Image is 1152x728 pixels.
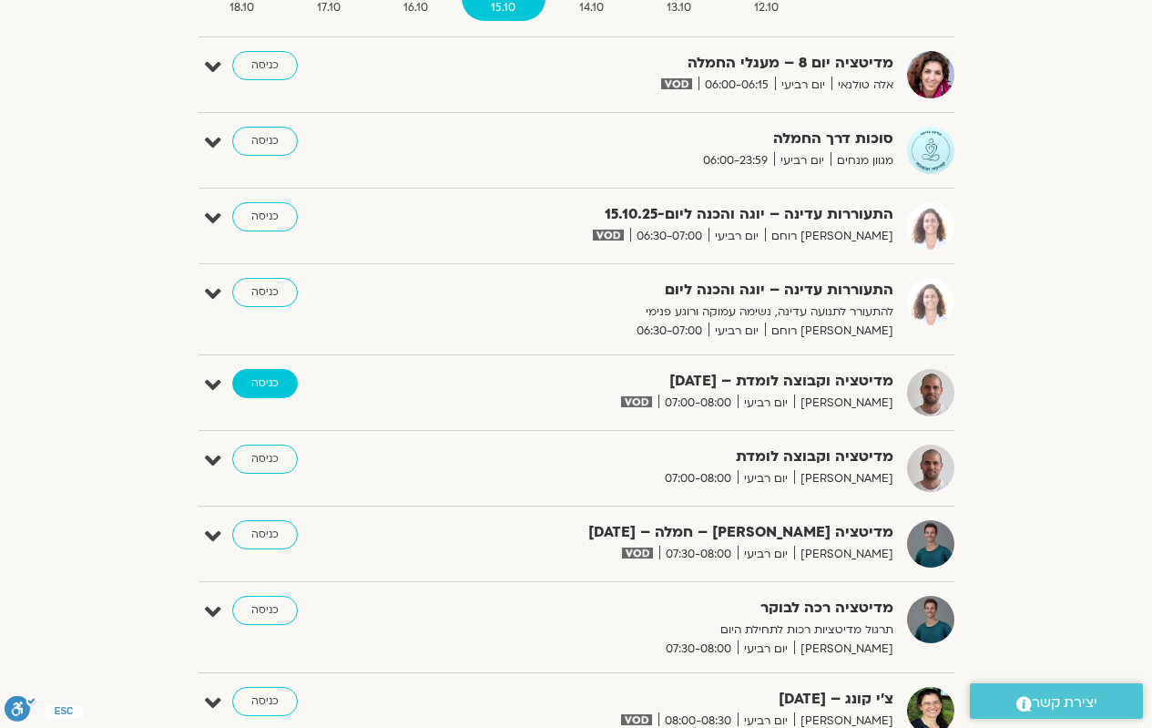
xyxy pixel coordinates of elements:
[774,151,831,170] span: יום רביעי
[1032,691,1097,715] span: יצירת קשר
[658,469,738,488] span: 07:00-08:00
[794,394,893,413] span: [PERSON_NAME]
[232,520,298,549] a: כניסה
[447,687,893,712] strong: צ'י קונג – [DATE]
[232,127,298,156] a: כניסה
[738,469,794,488] span: יום רביעי
[775,76,831,95] span: יום רביעי
[232,51,298,80] a: כניסה
[621,396,651,407] img: vodicon
[630,322,709,341] span: 06:30-07:00
[738,394,794,413] span: יום רביעי
[738,545,794,564] span: יום רביעי
[232,445,298,474] a: כניסה
[447,369,893,394] strong: מדיטציה וקבוצה לומדת – [DATE]
[593,230,623,241] img: vodicon
[447,278,893,302] strong: התעוררות עדינה – יוגה והכנה ליום
[232,202,298,231] a: כניסה
[630,227,709,246] span: 06:30-07:00
[765,322,893,341] span: [PERSON_NAME] רוחם
[447,520,893,545] strong: מדיטציה [PERSON_NAME] – חמלה – [DATE]
[447,445,893,469] strong: מדיטציה וקבוצה לומדת
[794,469,893,488] span: [PERSON_NAME]
[794,640,893,659] span: [PERSON_NAME]
[794,545,893,564] span: [PERSON_NAME]
[970,683,1143,719] a: יצירת קשר
[447,127,893,151] strong: סוכות דרך החמלה
[697,151,774,170] span: 06:00-23:59
[447,596,893,620] strong: מדיטציה רכה לבוקר
[658,394,738,413] span: 07:00-08:00
[447,202,893,227] strong: התעוררות עדינה – יוגה והכנה ליום-15.10.25
[447,302,893,322] p: להתעורר לתנועה עדינה, נשימה עמוקה ורוגע פנימי
[621,714,651,725] img: vodicon
[831,76,893,95] span: אלה טולנאי
[831,151,893,170] span: מגוון מנחים
[738,640,794,659] span: יום רביעי
[661,78,691,89] img: vodicon
[659,640,738,659] span: 07:30-08:00
[447,51,893,76] strong: מדיטציה יום 8 – מעגלי החמלה
[709,322,765,341] span: יום רביעי
[232,596,298,625] a: כניסה
[765,227,893,246] span: [PERSON_NAME] רוחם
[232,369,298,398] a: כניסה
[622,548,652,559] img: vodicon
[232,278,298,307] a: כניסה
[232,687,298,716] a: כניסה
[659,545,738,564] span: 07:30-08:00
[447,620,893,640] p: תרגול מדיטציות רכות לתחילת היום
[709,227,765,246] span: יום רביעי
[698,76,775,95] span: 06:00-06:15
